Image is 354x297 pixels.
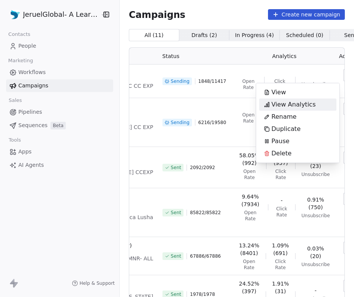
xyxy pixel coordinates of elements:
span: View Analytics [271,100,316,109]
div: Suggestions [259,86,336,160]
span: Pause [271,137,289,146]
span: Duplicate [271,124,300,134]
span: View [271,88,286,97]
span: Rename [271,112,297,121]
span: Delete [271,149,292,158]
